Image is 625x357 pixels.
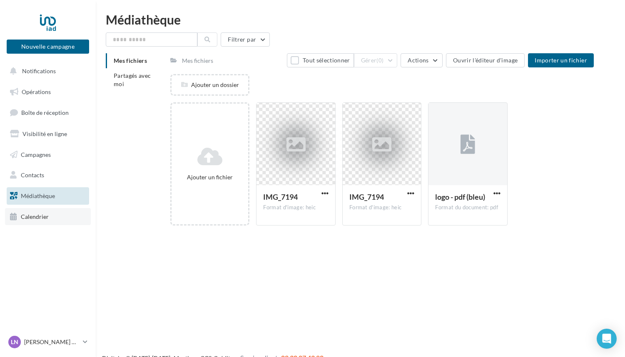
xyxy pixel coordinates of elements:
[349,204,415,211] div: Format d'image: heic
[435,192,485,201] span: logo - pdf (bleu)
[172,81,249,89] div: Ajouter un dossier
[21,151,51,158] span: Campagnes
[22,88,51,95] span: Opérations
[22,130,67,137] span: Visibilité en ligne
[528,53,594,67] button: Importer un fichier
[182,57,213,65] div: Mes fichiers
[7,40,89,54] button: Nouvelle campagne
[263,192,298,201] span: IMG_7194
[5,62,87,80] button: Notifications
[349,192,384,201] span: IMG_7194
[446,53,525,67] button: Ouvrir l'éditeur d'image
[5,125,91,143] a: Visibilité en ligne
[106,13,615,26] div: Médiathèque
[263,204,329,211] div: Format d'image: heic
[5,104,91,121] a: Boîte de réception
[5,208,91,226] a: Calendrier
[5,146,91,164] a: Campagnes
[24,338,80,346] p: [PERSON_NAME] AUNOS
[175,173,245,181] div: Ajouter un fichier
[221,32,270,47] button: Filtrer par
[287,53,354,67] button: Tout sélectionner
[401,53,442,67] button: Actions
[21,171,44,178] span: Contacts
[21,213,49,220] span: Calendrier
[21,192,55,199] span: Médiathèque
[597,329,617,349] div: Open Intercom Messenger
[22,67,56,74] span: Notifications
[5,83,91,101] a: Opérations
[5,166,91,184] a: Contacts
[354,53,398,67] button: Gérer(0)
[5,187,91,205] a: Médiathèque
[376,57,383,64] span: (0)
[114,57,147,64] span: Mes fichiers
[21,109,69,116] span: Boîte de réception
[408,57,428,64] span: Actions
[7,334,89,350] a: LN [PERSON_NAME] AUNOS
[535,57,587,64] span: Importer un fichier
[435,204,500,211] div: Format du document: pdf
[114,72,151,87] span: Partagés avec moi
[11,338,18,346] span: LN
